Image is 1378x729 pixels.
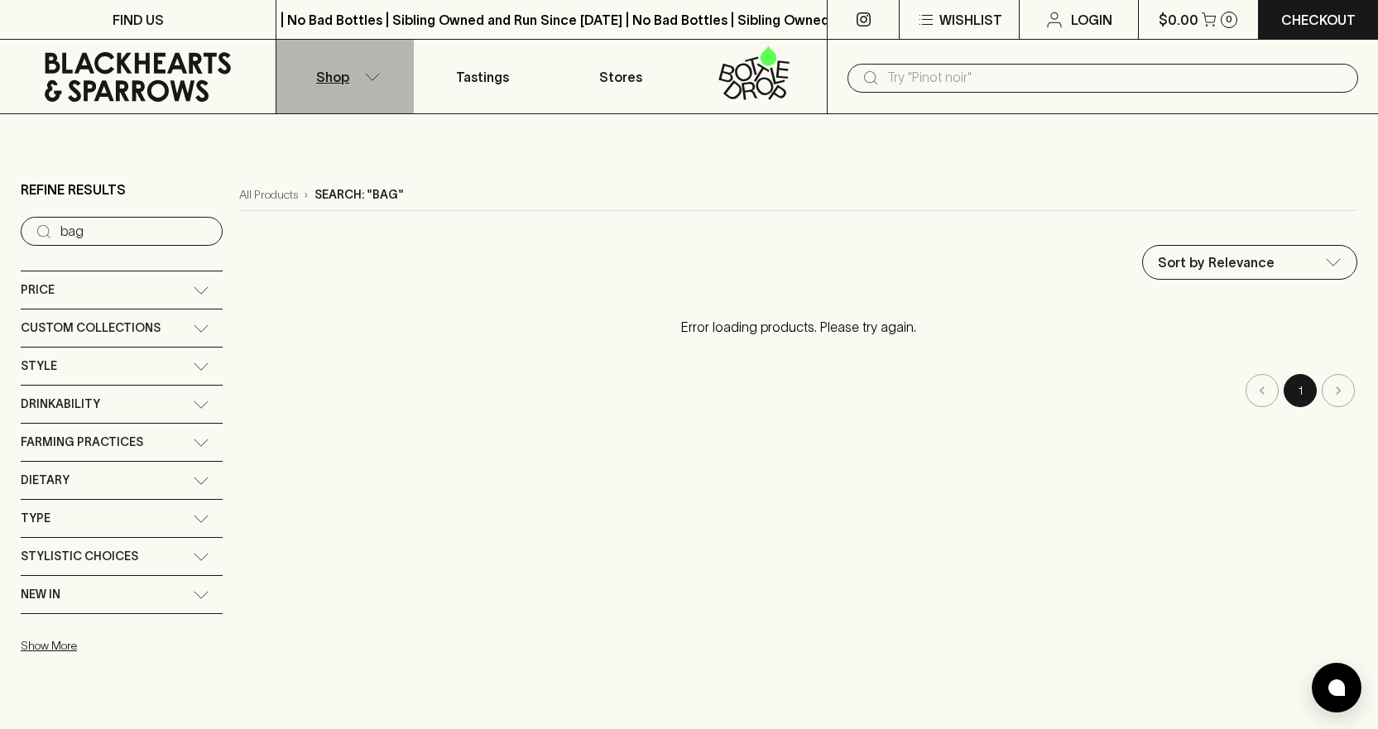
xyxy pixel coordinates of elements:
p: 0 [1226,15,1232,24]
span: Dietary [21,470,70,491]
a: Stores [552,40,689,113]
div: Sort by Relevance [1143,246,1356,279]
p: Sort by Relevance [1158,252,1275,272]
div: Stylistic Choices [21,538,223,575]
div: Farming Practices [21,424,223,461]
div: Type [21,500,223,537]
button: Show More [21,629,238,663]
button: page 1 [1284,374,1317,407]
a: All Products [239,186,298,204]
p: Wishlist [939,10,1002,30]
p: Stores [599,67,642,87]
p: Login [1071,10,1112,30]
p: Search: "bag" [314,186,404,204]
input: Try "Pinot noir" [887,65,1345,91]
span: Stylistic Choices [21,546,138,567]
p: $0.00 [1159,10,1198,30]
span: Custom Collections [21,318,161,338]
p: Error loading products. Please try again. [239,300,1357,353]
p: Tastings [456,67,509,87]
p: Checkout [1281,10,1356,30]
span: New In [21,584,60,605]
p: Refine Results [21,180,126,199]
p: FIND US [113,10,164,30]
div: Dietary [21,462,223,499]
p: Shop [316,67,349,87]
nav: pagination navigation [239,374,1357,407]
p: › [305,186,308,204]
div: Price [21,271,223,309]
span: Drinkability [21,394,100,415]
img: bubble-icon [1328,679,1345,696]
div: Style [21,348,223,385]
span: Style [21,356,57,376]
span: Farming Practices [21,432,143,453]
button: Shop [276,40,414,113]
a: Tastings [414,40,551,113]
span: Price [21,280,55,300]
div: Custom Collections [21,309,223,347]
div: Drinkability [21,386,223,423]
span: Type [21,508,50,529]
input: Try “Pinot noir” [60,218,209,245]
div: New In [21,576,223,613]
